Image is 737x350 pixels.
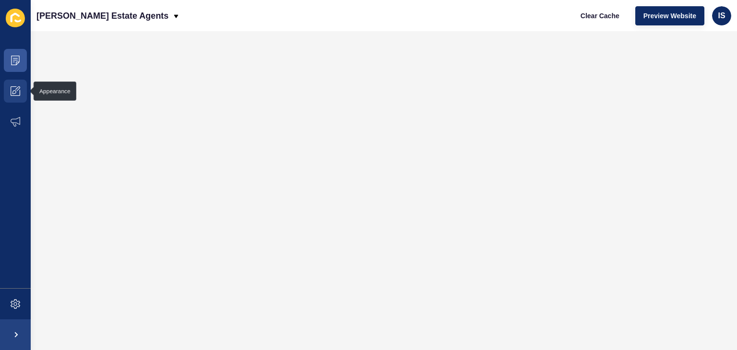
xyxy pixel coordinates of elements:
[718,11,725,21] span: IS
[36,4,168,28] p: [PERSON_NAME] Estate Agents
[581,11,619,21] span: Clear Cache
[572,6,628,25] button: Clear Cache
[643,11,696,21] span: Preview Website
[39,87,71,95] div: Appearance
[635,6,704,25] button: Preview Website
